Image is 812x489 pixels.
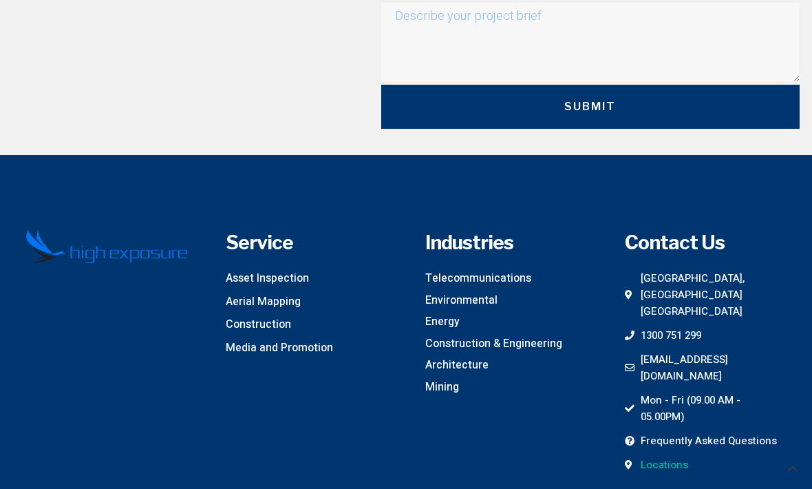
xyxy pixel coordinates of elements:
a: Mining [425,379,586,397]
img: High Exposure Logo [26,230,187,264]
a: Construction [226,317,387,335]
a: Environmental [425,293,586,311]
button: Submit [381,85,800,129]
span: 1300 751 299 [637,328,701,344]
a: Architecture [425,357,586,375]
span: Media and Promotion [226,340,333,358]
span: Asset Inspection [226,271,309,289]
a: 1300 751 299 [625,328,786,344]
a: Asset Inspection [226,271,387,289]
span: Frequently Asked Questions [637,433,777,450]
a: Construction & Engineering [425,336,586,354]
span: Aerial Mapping [226,294,301,312]
a: Frequently Asked Questions [625,433,786,450]
a: Telecommunications [425,271,586,289]
span: Submit [564,99,616,116]
a: Aerial Mapping [226,294,387,312]
span: Environmental [425,293,498,311]
a: [EMAIL_ADDRESS][DOMAIN_NAME] [625,352,786,385]
a: Locations [625,457,786,474]
span: Mon - Fri (09.00 AM - 05.00PM) [637,393,787,426]
h4: Contact Us [625,230,786,257]
span: Telecommunications [425,271,531,289]
span: [EMAIL_ADDRESS][DOMAIN_NAME] [637,352,787,385]
h4: Service [226,230,387,257]
span: Locations [637,457,688,474]
span: [GEOGRAPHIC_DATA], [GEOGRAPHIC_DATA] [GEOGRAPHIC_DATA] [637,271,787,320]
a: Energy [425,314,586,332]
span: Construction & Engineering [425,336,562,354]
span: Construction [226,317,291,335]
h4: Industries [425,230,586,257]
span: Energy [425,314,460,332]
span: Architecture [425,357,489,375]
a: Media and Promotion [226,340,387,358]
span: Mining [425,379,459,397]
